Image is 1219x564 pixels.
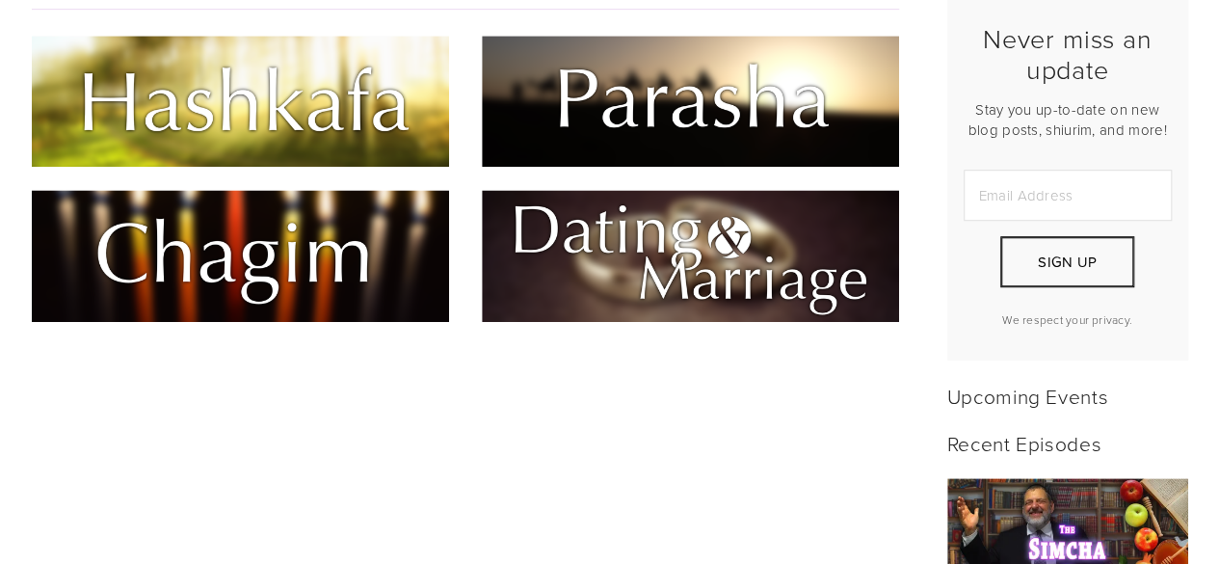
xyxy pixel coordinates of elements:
h2: Never miss an update [964,23,1172,86]
button: Sign Up [1000,236,1133,287]
p: We respect your privacy. [964,311,1172,328]
span: Sign Up [1038,252,1097,272]
p: Stay you up-to-date on new blog posts, shiurim, and more! [964,99,1172,140]
h2: Recent Episodes [947,431,1188,455]
input: Email Address [964,170,1172,221]
h2: Upcoming Events [947,384,1188,408]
